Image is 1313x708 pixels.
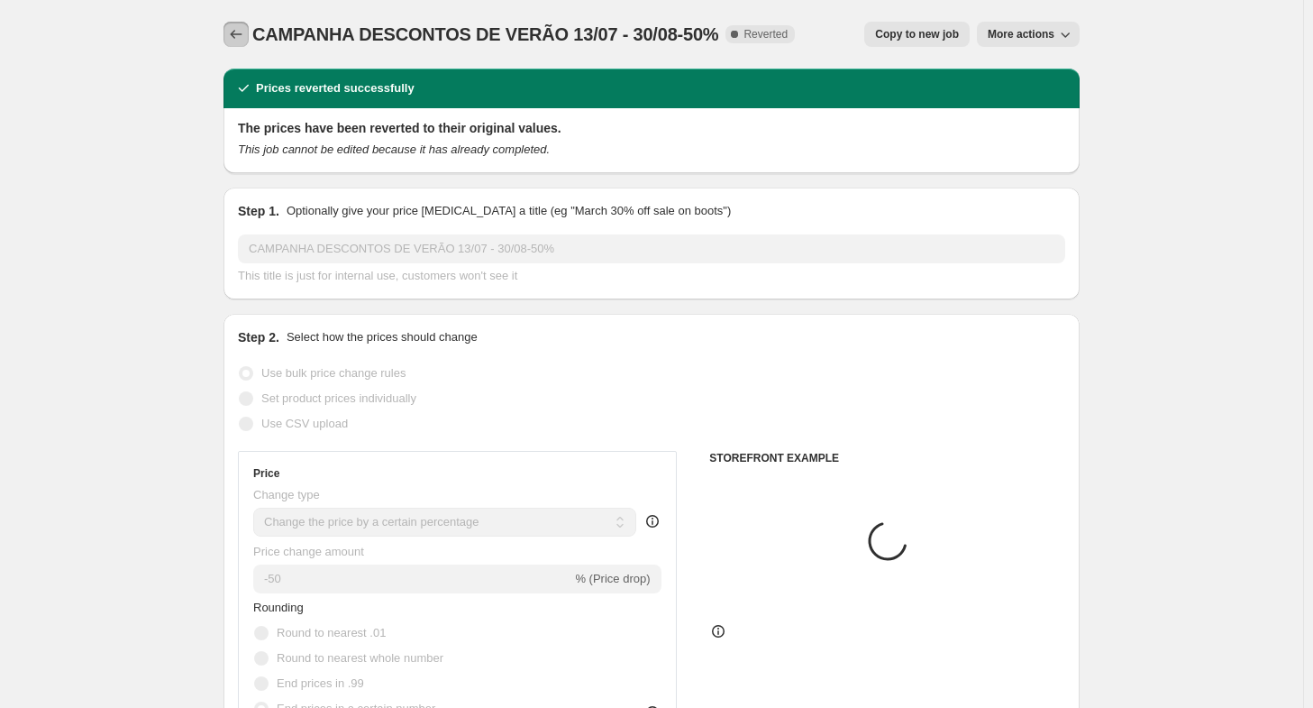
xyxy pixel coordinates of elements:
i: This job cannot be edited because it has already completed. [238,143,550,156]
span: Copy to new job [875,27,959,41]
input: 30% off holiday sale [238,234,1065,263]
span: Price change amount [253,545,364,558]
span: % (Price drop) [575,572,650,585]
span: Set product prices individually [261,391,416,405]
span: More actions [988,27,1054,41]
h2: The prices have been reverted to their original values. [238,119,1065,137]
p: Optionally give your price [MEDICAL_DATA] a title (eg "March 30% off sale on boots") [287,202,731,220]
button: More actions [977,22,1080,47]
button: Copy to new job [864,22,970,47]
span: Round to nearest whole number [277,651,443,665]
span: This title is just for internal use, customers won't see it [238,269,517,282]
h2: Prices reverted successfully [256,79,415,97]
span: CAMPANHA DESCONTOS DE VERÃO 13/07 - 30/08-50% [252,24,718,44]
span: Reverted [743,27,788,41]
h6: STOREFRONT EXAMPLE [709,451,1065,465]
span: Rounding [253,601,304,614]
span: Change type [253,488,320,501]
span: Use CSV upload [261,417,348,430]
input: -15 [253,565,571,593]
span: End prices in .99 [277,676,364,690]
span: Round to nearest .01 [277,626,386,639]
h2: Step 2. [238,328,279,346]
button: Price change jobs [223,22,249,47]
h3: Price [253,466,279,481]
h2: Step 1. [238,202,279,220]
div: help [643,512,661,530]
p: Select how the prices should change [287,328,478,346]
span: Use bulk price change rules [261,366,406,380]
